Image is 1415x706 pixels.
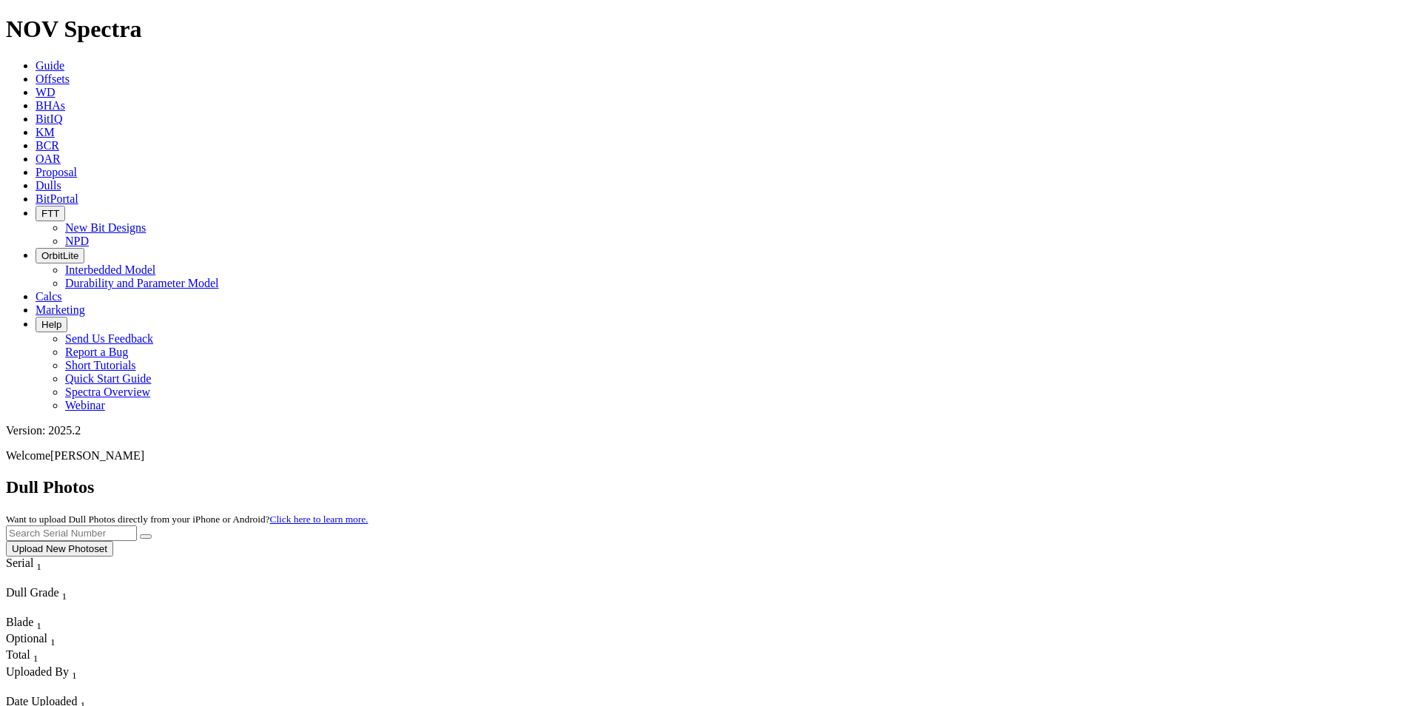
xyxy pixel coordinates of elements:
h1: NOV Spectra [6,16,1409,43]
a: KM [36,126,55,138]
a: BHAs [36,99,65,112]
div: Optional Sort None [6,632,58,648]
a: Proposal [36,166,77,178]
small: Want to upload Dull Photos directly from your iPhone or Android? [6,514,368,525]
div: Sort None [6,557,69,586]
a: NPD [65,235,89,247]
a: Webinar [65,399,105,411]
a: OAR [36,152,61,165]
a: Dulls [36,179,61,192]
button: Upload New Photoset [6,541,113,557]
button: FTT [36,206,65,221]
div: Sort None [6,616,58,632]
a: New Bit Designs [65,221,146,234]
a: Report a Bug [65,346,128,358]
a: Spectra Overview [65,386,150,398]
div: Column Menu [6,682,145,695]
span: Uploaded By [6,665,69,678]
a: BitPortal [36,192,78,205]
span: FTT [41,208,59,219]
span: Sort None [33,648,38,661]
span: [PERSON_NAME] [50,449,144,462]
input: Search Serial Number [6,525,137,541]
a: Short Tutorials [65,359,136,372]
a: WD [36,86,56,98]
span: Sort None [72,665,77,678]
a: Quick Start Guide [65,372,151,385]
a: Send Us Feedback [65,332,153,345]
a: Marketing [36,303,85,316]
span: Sort None [36,616,41,628]
span: Serial [6,557,33,569]
div: Sort None [6,648,58,665]
sub: 1 [36,620,41,631]
span: Sort None [36,557,41,569]
h2: Dull Photos [6,477,1409,497]
sub: 1 [72,670,77,681]
span: Total [6,648,30,661]
span: Dull Grade [6,586,59,599]
button: OrbitLite [36,248,84,263]
a: Offsets [36,73,70,85]
span: OrbitLite [41,250,78,261]
div: Column Menu [6,573,69,586]
sub: 1 [62,591,67,602]
p: Welcome [6,449,1409,463]
span: Help [41,319,61,330]
div: Sort None [6,632,58,648]
span: Optional [6,632,47,645]
span: Blade [6,616,33,628]
a: BitIQ [36,112,62,125]
a: Interbedded Model [65,263,155,276]
div: Blade Sort None [6,616,58,632]
div: Version: 2025.2 [6,424,1409,437]
sub: 1 [33,653,38,665]
sub: 1 [36,561,41,572]
a: Click here to learn more. [270,514,369,525]
span: Sort None [62,586,67,599]
div: Sort None [6,586,110,616]
div: Column Menu [6,602,110,616]
a: Durability and Parameter Model [65,277,219,289]
div: Sort None [6,665,145,695]
div: Dull Grade Sort None [6,586,110,602]
div: Serial Sort None [6,557,69,573]
div: Uploaded By Sort None [6,665,145,682]
a: BCR [36,139,59,152]
div: Total Sort None [6,648,58,665]
sub: 1 [50,636,56,648]
button: Help [36,317,67,332]
span: Sort None [50,632,56,645]
a: Calcs [36,290,62,303]
a: Guide [36,59,64,72]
